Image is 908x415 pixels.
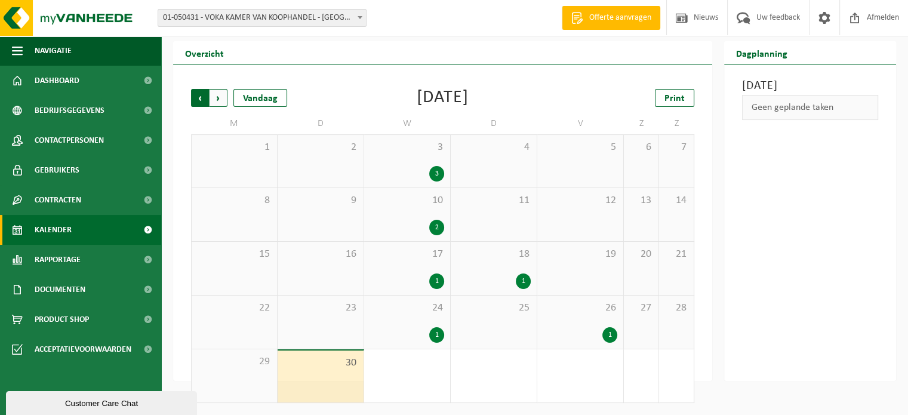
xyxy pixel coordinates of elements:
div: 1 [429,273,444,289]
div: 2 [429,220,444,235]
span: Print [664,94,685,103]
span: 18 [457,248,531,261]
span: 01-050431 - VOKA KAMER VAN KOOPHANDEL - KORTRIJK [158,9,367,27]
div: 3 [429,166,444,182]
span: 1 [198,141,271,154]
span: 25 [457,302,531,315]
td: V [537,113,624,134]
span: 29 [198,355,271,368]
span: 4 [457,141,531,154]
span: 8 [198,194,271,207]
span: 22 [198,302,271,315]
span: 7 [665,141,688,154]
td: Z [624,113,659,134]
span: Contactpersonen [35,125,104,155]
td: M [191,113,278,134]
span: Offerte aanvragen [586,12,654,24]
td: W [364,113,451,134]
span: Volgende [210,89,227,107]
span: Bedrijfsgegevens [35,96,104,125]
span: 13 [630,194,652,207]
span: 01-050431 - VOKA KAMER VAN KOOPHANDEL - KORTRIJK [158,10,366,26]
span: 12 [543,194,617,207]
td: Z [659,113,694,134]
span: 21 [665,248,688,261]
span: Product Shop [35,305,89,334]
span: 19 [543,248,617,261]
td: D [278,113,364,134]
span: Gebruikers [35,155,79,185]
span: 20 [630,248,652,261]
span: 14 [665,194,688,207]
div: 1 [516,273,531,289]
span: 27 [630,302,652,315]
a: Offerte aanvragen [562,6,660,30]
span: 30 [284,356,358,370]
span: 26 [543,302,617,315]
span: 6 [630,141,652,154]
span: 16 [284,248,358,261]
span: Kalender [35,215,72,245]
span: 15 [198,248,271,261]
span: 9 [284,194,358,207]
span: Navigatie [35,36,72,66]
div: [DATE] [417,89,469,107]
iframe: chat widget [6,389,199,415]
span: 17 [370,248,444,261]
span: Documenten [35,275,85,305]
span: Rapportage [35,245,81,275]
h3: [DATE] [742,77,878,95]
span: Dashboard [35,66,79,96]
span: Acceptatievoorwaarden [35,334,131,364]
div: 1 [602,327,617,343]
span: 5 [543,141,617,154]
span: 10 [370,194,444,207]
div: Vandaag [233,89,287,107]
span: 3 [370,141,444,154]
span: 28 [665,302,688,315]
span: Vorige [191,89,209,107]
span: Contracten [35,185,81,215]
h2: Overzicht [173,41,236,64]
span: 23 [284,302,358,315]
a: Print [655,89,694,107]
span: 2 [284,141,358,154]
div: 1 [429,327,444,343]
h2: Dagplanning [724,41,799,64]
span: 24 [370,302,444,315]
span: 11 [457,194,531,207]
div: Geen geplande taken [742,95,878,120]
td: D [451,113,537,134]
